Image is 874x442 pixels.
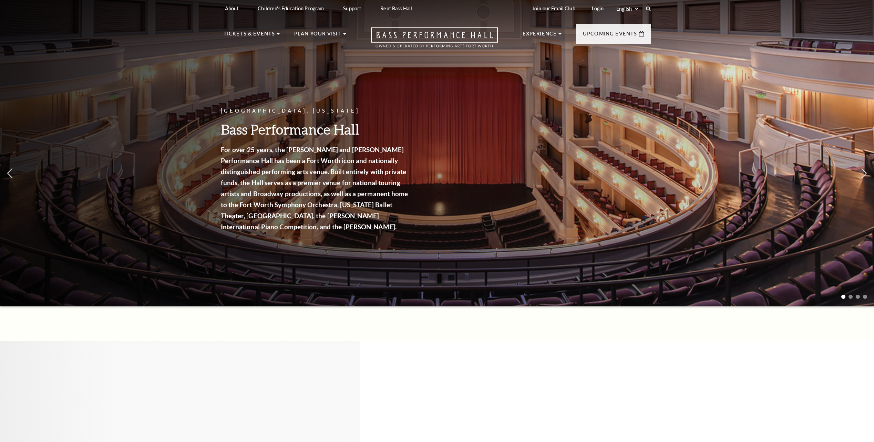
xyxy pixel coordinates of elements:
p: Children's Education Program [258,6,324,11]
h3: Bass Performance Hall [221,120,410,138]
p: [GEOGRAPHIC_DATA], [US_STATE] [221,107,410,115]
p: Plan Your Visit [294,30,341,42]
p: Experience [523,30,557,42]
p: Tickets & Events [224,30,275,42]
p: About [225,6,239,11]
p: Rent Bass Hall [380,6,412,11]
p: Support [343,6,361,11]
select: Select: [615,6,639,12]
strong: For over 25 years, the [PERSON_NAME] and [PERSON_NAME] Performance Hall has been a Fort Worth ico... [221,146,408,231]
p: Upcoming Events [583,30,637,42]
